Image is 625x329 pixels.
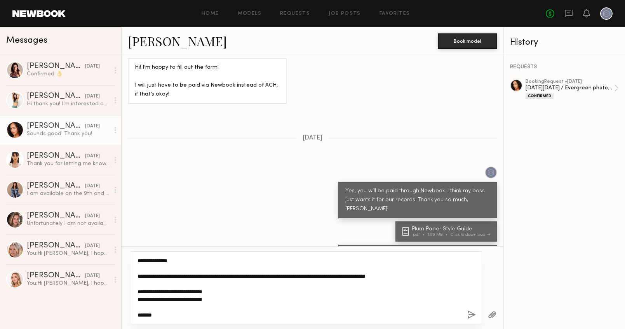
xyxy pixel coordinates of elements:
[6,36,47,45] span: Messages
[402,226,493,237] a: Plum Paper Style Guide.pdf1.99 MBClick to download
[303,135,322,141] span: [DATE]
[27,220,110,227] div: Unfortunately I am not available on the 9th , but will be happy to work with you later 🙏
[345,187,490,214] div: Yes, you will be paid through Newbook. I think my boss just wants it for our records. Thank you s...
[27,272,85,280] div: [PERSON_NAME]
[329,11,361,16] a: Job Posts
[27,122,85,130] div: [PERSON_NAME]
[85,123,100,130] div: [DATE]
[128,33,227,49] a: [PERSON_NAME]
[451,233,490,237] div: Click to download
[85,212,100,220] div: [DATE]
[510,64,619,70] div: REQUESTS
[85,272,100,280] div: [DATE]
[85,153,100,160] div: [DATE]
[380,11,410,16] a: Favorites
[27,242,85,250] div: [PERSON_NAME]
[526,93,554,99] div: Confirmed
[27,100,110,108] div: Hi thank you! I’m interested and available that day
[412,226,493,232] div: Plum Paper Style Guide
[412,233,428,237] div: .pdf
[85,93,100,100] div: [DATE]
[280,11,310,16] a: Requests
[27,190,110,197] div: I am available on the 9th and I’d love to join you guys on this shoot! Plum Paper looks so beauti...
[27,212,85,220] div: [PERSON_NAME]
[202,11,219,16] a: Home
[526,84,614,92] div: [DATE][DATE] / Evergreen photoshoot
[85,183,100,190] div: [DATE]
[438,37,497,44] a: Book model
[27,92,85,100] div: [PERSON_NAME]
[85,242,100,250] div: [DATE]
[27,130,110,138] div: Sounds good! Thank you!
[510,38,619,47] div: History
[438,33,497,49] button: Book model
[135,63,280,99] div: Hi! I’m happy to fill out the form! I will just have to be paid via Newbook instead of ACH, if th...
[526,79,614,84] div: booking Request • [DATE]
[27,70,110,78] div: Confirmed 👌
[526,79,619,99] a: bookingRequest •[DATE][DATE][DATE] / Evergreen photoshootConfirmed
[238,11,261,16] a: Models
[27,160,110,167] div: Thank you for letting me know. I look forward to working with you as well!
[85,63,100,70] div: [DATE]
[428,233,451,237] div: 1.99 MB
[27,152,85,160] div: [PERSON_NAME]
[27,250,110,257] div: You: Hi [PERSON_NAME], I hope you’re doing well! My name is [PERSON_NAME], and I work with Plum P...
[27,182,85,190] div: [PERSON_NAME]
[27,280,110,287] div: You: Hi [PERSON_NAME], I hope you’re doing well! My name is [PERSON_NAME], and I work with Plum P...
[27,63,85,70] div: [PERSON_NAME]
